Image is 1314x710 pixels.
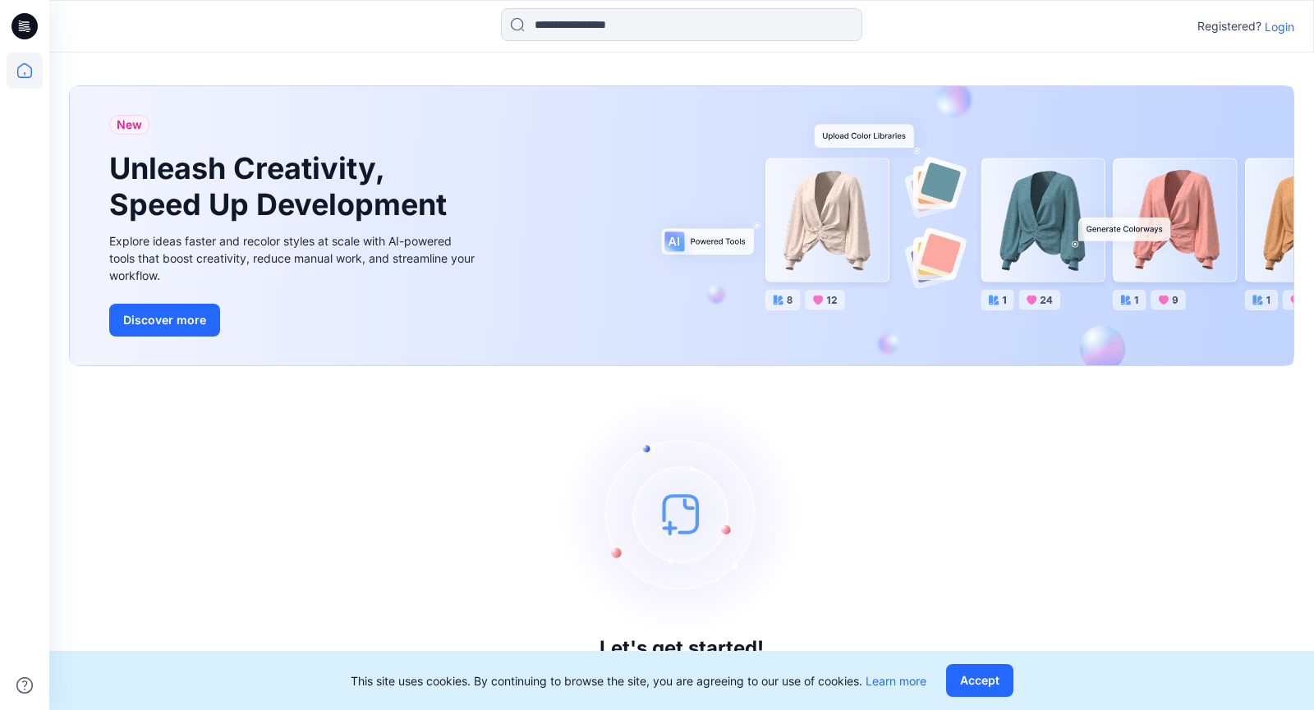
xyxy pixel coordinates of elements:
img: empty-state-image.svg [558,391,805,637]
a: Learn more [866,674,926,688]
p: Registered? [1197,16,1261,36]
h3: Let's get started! [600,637,764,660]
span: New [117,115,142,135]
button: Discover more [109,304,220,337]
h1: Unleash Creativity, Speed Up Development [109,151,454,222]
p: Login [1265,18,1294,35]
button: Accept [946,664,1013,697]
a: Discover more [109,304,479,337]
div: Explore ideas faster and recolor styles at scale with AI-powered tools that boost creativity, red... [109,232,479,284]
p: This site uses cookies. By continuing to browse the site, you are agreeing to our use of cookies. [351,672,926,689]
